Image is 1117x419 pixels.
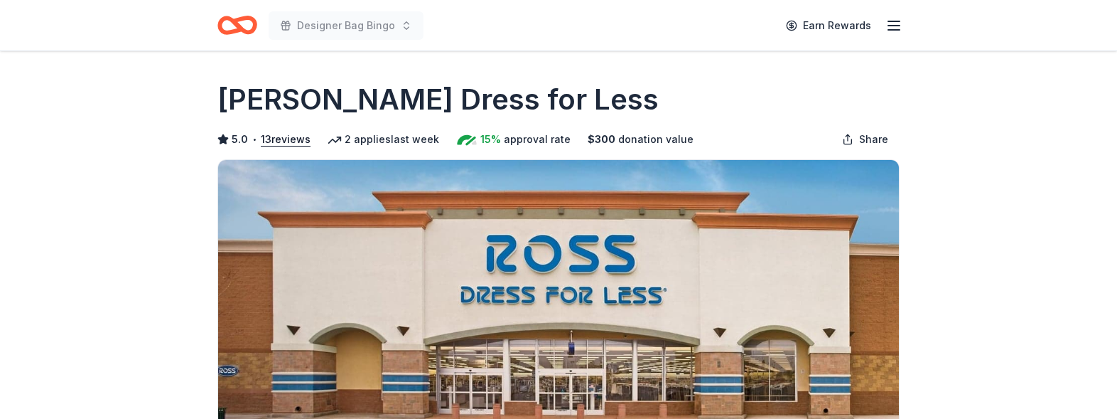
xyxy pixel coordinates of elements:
[217,9,257,42] a: Home
[269,11,423,40] button: Designer Bag Bingo
[618,131,694,148] span: donation value
[328,131,439,148] div: 2 applies last week
[777,13,880,38] a: Earn Rewards
[232,131,248,148] span: 5.0
[480,131,501,148] span: 15%
[588,131,615,148] span: $ 300
[261,131,311,148] button: 13reviews
[297,17,395,34] span: Designer Bag Bingo
[217,80,659,120] h1: [PERSON_NAME] Dress for Less
[831,125,900,154] button: Share
[252,134,257,145] span: •
[859,131,888,148] span: Share
[504,131,571,148] span: approval rate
